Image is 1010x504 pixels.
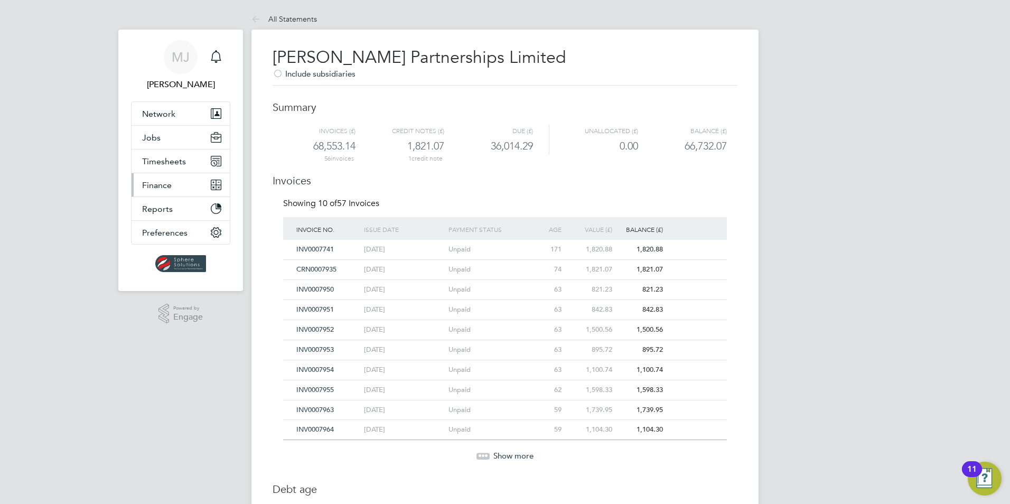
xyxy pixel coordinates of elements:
img: spheresolutions-logo-retina.png [155,255,207,272]
span: CRN0007935 [296,265,336,274]
span: INV0007963 [296,405,334,414]
div: Unpaid [446,380,530,400]
span: [PERSON_NAME] Partnerships Limited [273,47,566,68]
span: Mari Jones [131,78,230,91]
div: Value (£) [564,217,615,241]
div: 1,500.56 [615,320,666,340]
h3: Summary [273,90,737,114]
button: Finance [132,173,230,197]
div: [DATE] [361,340,446,360]
span: 56 [324,155,331,162]
div: 842.83 [564,300,615,320]
ng-pluralize: credit note [412,155,443,162]
a: Go to home page [131,255,230,272]
div: [DATE] [361,280,446,300]
div: [DATE] [361,240,446,259]
div: 842.83 [615,300,666,320]
div: 62 [530,380,564,400]
div: [DATE] [361,300,446,320]
button: Preferences [132,221,230,244]
div: 63 [530,280,564,300]
div: Unpaid [446,420,530,440]
div: Balance (£) [615,217,666,241]
div: [DATE] [361,320,446,340]
div: 1,500.56 [564,320,615,340]
span: Timesheets [142,156,186,166]
div: 1,821.07 [615,260,666,279]
div: Payment status [446,217,530,241]
div: Unpaid [446,240,530,259]
span: Preferences [142,228,188,238]
div: Age (days) [530,217,564,255]
div: 1,598.33 [564,380,615,400]
a: All Statements [251,14,317,24]
div: Unpaid [446,360,530,380]
div: [DATE] [361,420,446,440]
span: Engage [173,313,203,322]
span: Jobs [142,133,161,143]
div: Unpaid [446,280,530,300]
span: 10 of [318,198,337,209]
div: [DATE] [361,360,446,380]
div: 1,104.30 [615,420,666,440]
span: INV0007953 [296,345,334,354]
a: MJ[PERSON_NAME] [131,40,230,91]
button: Open Resource Center, 11 new notifications [968,462,1002,496]
div: [DATE] [361,400,446,420]
span: INV0007954 [296,365,334,374]
div: 1,739.95 [615,400,666,420]
ng-pluralize: invoices [331,155,354,162]
div: Unpaid [446,320,530,340]
div: 171 [530,240,564,259]
span: Reports [142,204,173,214]
span: Network [142,109,175,119]
div: [DATE] [361,380,446,400]
div: 1,100.74 [615,360,666,380]
div: 895.72 [564,340,615,360]
div: Balance (£) [638,125,727,137]
div: Due (£) [444,125,533,137]
div: 895.72 [615,340,666,360]
div: 1,739.95 [564,400,615,420]
div: Issue date [361,217,446,241]
button: Jobs [132,126,230,149]
div: 1,821.07 [564,260,615,279]
div: Unpaid [446,340,530,360]
span: MJ [172,50,190,64]
div: Credit notes (£) [356,125,444,137]
a: Powered byEngage [158,304,203,324]
div: Unallocated (£) [549,125,638,137]
div: Unpaid [446,260,530,279]
span: Finance [142,180,172,190]
span: INV0007951 [296,305,334,314]
div: 0.00 [549,137,638,155]
div: Unpaid [446,300,530,320]
div: Invoice No. [294,217,361,241]
div: 1,820.88 [564,240,615,259]
div: 1,821.07 [356,137,444,155]
div: 821.23 [615,280,666,300]
div: 66,732.07 [638,137,727,155]
div: 1,598.33 [615,380,666,400]
div: 59 [530,420,564,440]
span: Show more [493,451,534,461]
div: 11 [967,469,977,483]
button: Network [132,102,230,125]
span: INV0007964 [296,425,334,434]
button: Reports [132,197,230,220]
span: Powered by [173,304,203,313]
span: INV0007950 [296,285,334,294]
span: INV0007741 [296,245,334,254]
div: Unpaid [446,400,530,420]
h3: Invoices [273,163,737,188]
div: 59 [530,400,564,420]
div: Invoices (£) [285,125,356,137]
span: 1 [408,155,412,162]
div: 74 [530,260,564,279]
nav: Main navigation [118,30,243,291]
h3: Debt age [273,472,737,496]
span: INV0007955 [296,385,334,394]
div: 1,820.88 [615,240,666,259]
div: 821.23 [564,280,615,300]
div: Showing [283,198,381,209]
